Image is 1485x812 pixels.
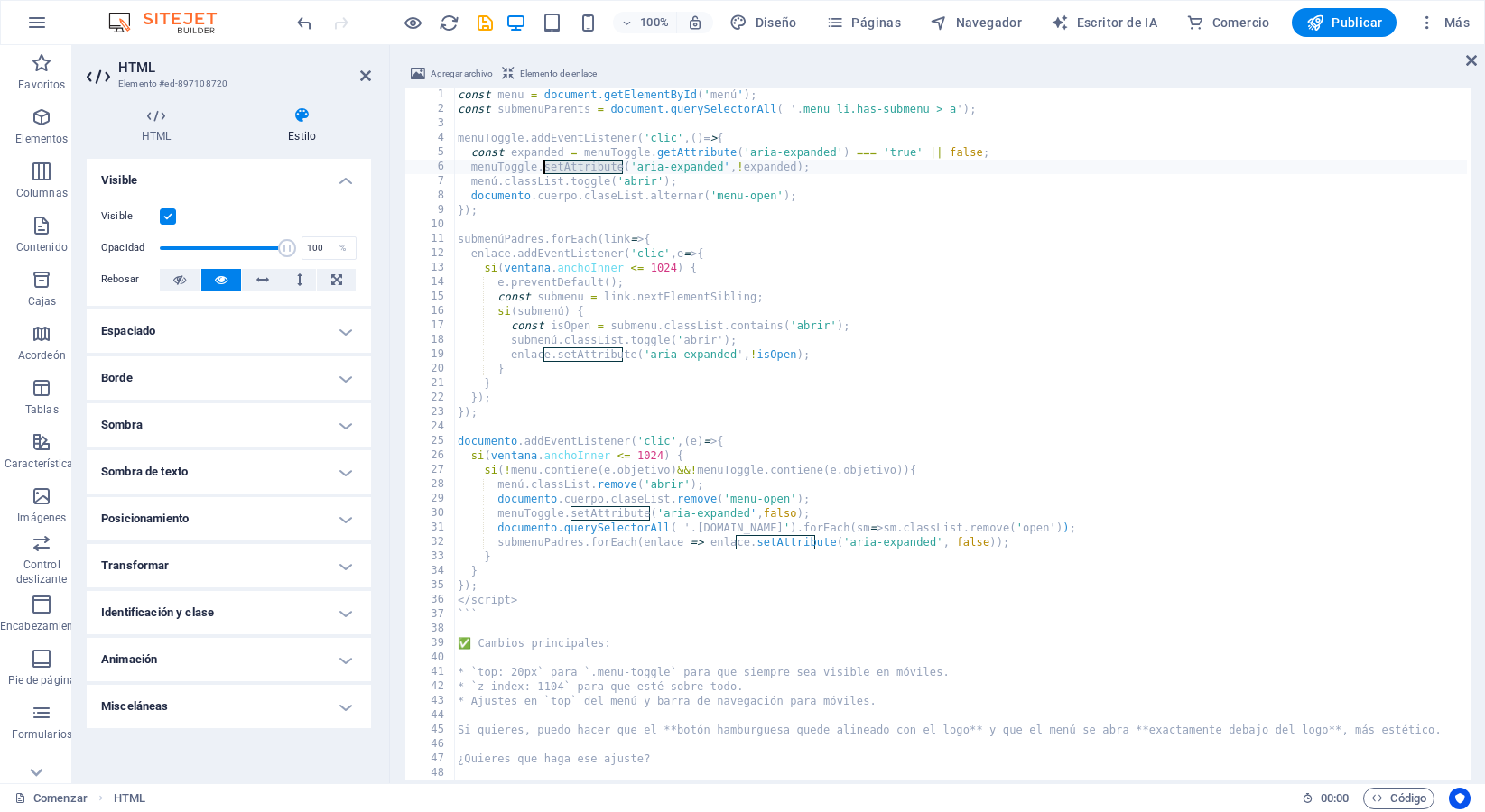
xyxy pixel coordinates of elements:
button: Publicar [1292,8,1397,37]
button: Agregar archivo [408,63,496,85]
div: Diseño (Ctrl+Alt+Y) [722,8,804,37]
font: 5 [438,145,444,158]
font: 40 [431,651,444,663]
font: Favoritos [18,78,65,91]
font: Espaciado [101,324,155,337]
font: Acordeón [18,349,66,362]
font: Posicionamiento [101,512,189,525]
font: 34 [431,564,444,577]
a: Haga clic para cancelar la selección. Haga doble clic para abrir Páginas. [14,788,88,809]
font: 48 [431,766,444,779]
nav: migaja de pan [114,788,145,809]
button: Diseño [722,8,804,37]
font: 19 [431,347,444,360]
i: Al cambiar el tamaño, se ajusta automáticamente el nivel de zoom para adaptarse al dispositivo el... [687,14,703,31]
font: 46 [431,737,444,750]
font: 25 [431,434,444,447]
font: Más [1444,15,1470,30]
font: Opacidad [101,242,144,254]
font: 2 [438,102,444,115]
font: Pie de página [8,674,76,687]
font: 28 [431,477,444,490]
font: HTML [142,130,172,143]
h6: Tiempo de sesión [1302,788,1350,809]
button: Código [1363,788,1434,809]
font: Páginas [851,15,901,30]
font: 29 [431,492,444,504]
font: 45 [431,723,444,735]
font: 31 [431,521,444,533]
font: 33 [431,549,444,562]
font: % [339,243,346,253]
font: 00:00 [1321,791,1349,805]
font: 32 [431,535,444,548]
font: Formularios [12,728,72,741]
font: Diseño [756,15,797,30]
font: 12 [431,246,444,259]
img: Logotipo del editor [104,12,239,33]
button: ahorrar [474,12,496,33]
font: 7 [438,174,444,187]
font: Columnas [16,187,68,199]
font: 6 [438,160,444,172]
font: Elemento #ed-897108720 [118,78,227,88]
font: 27 [431,463,444,475]
font: 30 [431,506,444,519]
font: 14 [431,275,444,288]
font: Transformar [101,558,170,572]
font: 15 [431,290,444,302]
font: 22 [431,391,444,403]
i: Recargar página [439,13,459,33]
font: Elementos [15,133,68,145]
font: Navegador [956,15,1023,30]
button: Páginas [819,8,908,37]
font: 21 [431,376,444,389]
font: Tablas [25,403,59,416]
font: Sombra de texto [101,465,188,478]
font: 20 [431,362,444,374]
font: Control deslizante [16,558,67,586]
font: 10 [431,217,444,230]
font: Comercio [1212,15,1270,30]
button: Escritor de IA [1044,8,1165,37]
font: Animación [101,652,157,666]
font: 16 [431,304,444,317]
font: 24 [431,420,444,432]
font: Características [5,457,79,470]
font: 41 [431,665,444,678]
font: Visible [101,173,137,187]
button: Más [1411,8,1477,37]
font: 43 [431,694,444,706]
font: 1 [438,88,444,100]
font: Escritor de IA [1077,15,1158,30]
font: 13 [431,261,444,273]
button: Elemento de enlace [499,63,599,85]
font: 38 [431,622,444,634]
font: Código [1390,791,1426,805]
font: 3 [438,116,444,129]
button: deshacer [293,12,315,33]
font: Sombra [101,418,143,431]
font: 18 [431,333,444,346]
font: 26 [431,448,444,461]
font: Rebosar [101,273,139,285]
font: 23 [431,405,444,418]
font: Misceláneas [101,699,169,713]
font: 8 [438,189,444,201]
font: Comenzar [33,791,88,805]
font: 17 [431,318,444,331]
button: Navegador [923,8,1029,37]
button: Comercio [1179,8,1277,37]
font: 11 [431,232,444,245]
font: Identificación y clase [101,605,214,619]
button: Centrados en el usuario [1449,788,1471,809]
font: Contenido [16,241,68,254]
font: 35 [431,578,444,591]
button: 100% [613,12,677,33]
font: Agregar archivo [431,69,493,78]
font: Imágenes [17,512,66,524]
font: Visible [101,210,133,222]
font: 36 [431,593,444,605]
font: 9 [438,203,444,216]
font: 42 [431,679,444,692]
